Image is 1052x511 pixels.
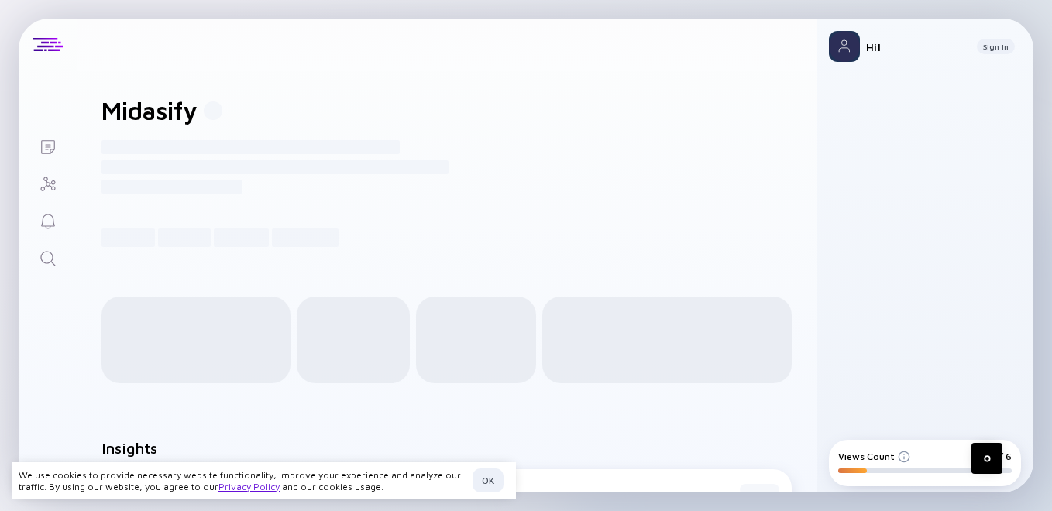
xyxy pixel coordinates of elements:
[829,31,860,62] img: Profile Picture
[995,451,1012,462] div: 1/ 6
[838,451,910,462] div: Views Count
[101,96,198,125] h1: Midasify
[473,468,504,492] button: OK
[977,39,1015,54] button: Sign In
[19,164,77,201] a: Investor Map
[101,439,157,457] h2: Insights
[218,481,280,492] a: Privacy Policy
[19,201,77,238] a: Reminders
[866,40,964,53] div: Hi!
[19,238,77,276] a: Search
[19,127,77,164] a: Lists
[19,469,466,492] div: We use cookies to provide necessary website functionality, improve your experience and analyze ou...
